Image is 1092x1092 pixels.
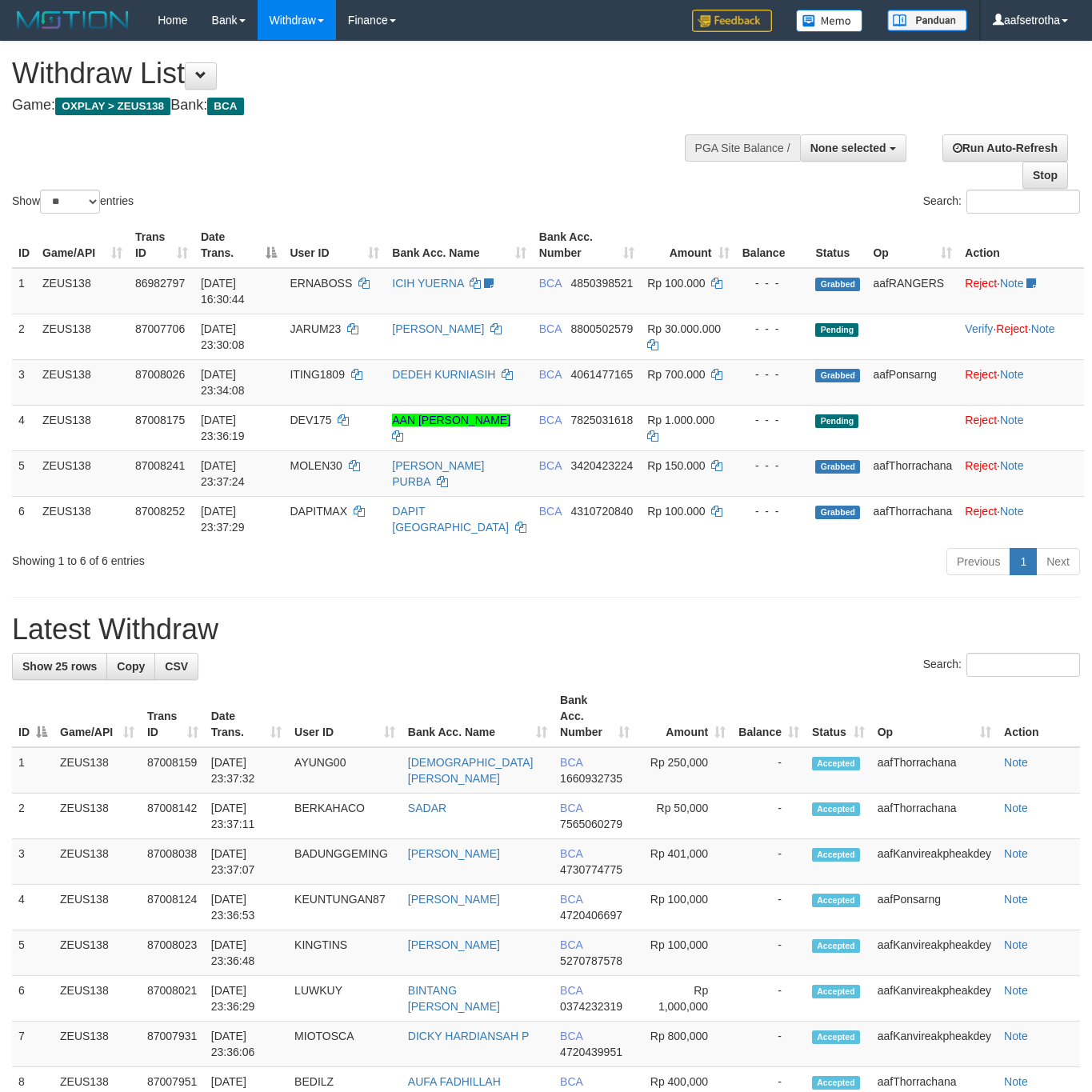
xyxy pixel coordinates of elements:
[54,794,141,839] td: ZEUS138
[871,885,998,930] td: aafPonsarng
[201,505,245,534] span: [DATE] 23:37:29
[283,222,386,268] th: User ID: activate to sort column ascending
[288,794,402,839] td: BERKAHACO
[141,976,205,1022] td: 87008021
[1031,322,1055,335] a: Note
[288,1022,402,1067] td: MIOTOSCA
[288,976,402,1022] td: LUWKUY
[958,359,1084,405] td: ·
[135,277,185,290] span: 86982797
[392,277,463,290] a: ICIH YUERNA
[812,985,860,998] span: Accepted
[539,368,562,381] span: BCA
[12,930,54,976] td: 5
[732,839,806,885] td: -
[1004,984,1028,997] a: Note
[796,10,863,32] img: Button%20Memo.svg
[36,222,129,268] th: Game/API: activate to sort column ascending
[12,686,54,747] th: ID: activate to sort column descending
[194,222,284,268] th: Date Trans.: activate to sort column descending
[560,1030,582,1042] span: BCA
[36,314,129,359] td: ZEUS138
[135,414,185,426] span: 87008175
[812,802,860,816] span: Accepted
[12,450,36,496] td: 5
[560,984,582,997] span: BCA
[560,847,582,860] span: BCA
[12,546,443,569] div: Showing 1 to 6 of 6 entries
[539,414,562,426] span: BCA
[12,8,134,32] img: MOTION_logo.png
[810,142,886,154] span: None selected
[636,976,732,1022] td: Rp 1,000,000
[965,459,997,472] a: Reject
[36,405,129,450] td: ZEUS138
[392,414,510,426] a: AAN [PERSON_NAME]
[560,909,622,922] span: Copy 4720406697 to clipboard
[946,548,1010,575] a: Previous
[1036,548,1080,575] a: Next
[141,686,205,747] th: Trans ID: activate to sort column ascending
[636,747,732,794] td: Rp 250,000
[290,505,347,518] span: DAPITMAX
[290,368,344,381] span: ITING1809
[141,747,205,794] td: 87008159
[290,277,352,290] span: ERNABOSS
[408,802,446,814] a: SADAR
[812,1076,860,1090] span: Accepted
[201,414,245,442] span: [DATE] 23:36:19
[408,984,500,1013] a: BINTANG [PERSON_NAME]
[54,976,141,1022] td: ZEUS138
[942,134,1068,162] a: Run Auto-Refresh
[570,459,633,472] span: Copy 3420423224 to clipboard
[923,653,1080,677] label: Search:
[12,794,54,839] td: 2
[815,460,860,474] span: Grabbed
[539,277,562,290] span: BCA
[647,277,705,290] span: Rp 100.000
[958,496,1084,542] td: ·
[40,190,100,214] select: Showentries
[871,930,998,976] td: aafKanvireakpheakdey
[812,1030,860,1044] span: Accepted
[815,369,860,382] span: Grabbed
[742,503,803,519] div: - - -
[36,496,129,542] td: ZEUS138
[966,653,1080,677] input: Search:
[742,412,803,428] div: - - -
[135,459,185,472] span: 87008241
[141,885,205,930] td: 87008124
[812,848,860,862] span: Accepted
[408,847,500,860] a: [PERSON_NAME]
[965,277,997,290] a: Reject
[1004,847,1028,860] a: Note
[965,368,997,381] a: Reject
[205,1022,288,1067] td: [DATE] 23:36:06
[742,275,803,291] div: - - -
[871,839,998,885] td: aafKanvireakpheakdey
[165,660,188,673] span: CSV
[732,1022,806,1067] td: -
[408,756,534,785] a: [DEMOGRAPHIC_DATA][PERSON_NAME]
[36,359,129,405] td: ZEUS138
[815,506,860,519] span: Grabbed
[288,747,402,794] td: AYUNG00
[1004,1030,1028,1042] a: Note
[54,930,141,976] td: ZEUS138
[958,314,1084,359] td: · ·
[288,839,402,885] td: BADUNGGEMING
[408,1075,501,1088] a: AUFA FADHILLAH
[636,794,732,839] td: Rp 50,000
[402,686,554,747] th: Bank Acc. Name: activate to sort column ascending
[54,1022,141,1067] td: ZEUS138
[12,190,134,214] label: Show entries
[685,134,800,162] div: PGA Site Balance /
[815,278,860,291] span: Grabbed
[135,368,185,381] span: 87008026
[290,322,341,335] span: JARUM23
[12,98,712,114] h4: Game: Bank:
[958,222,1084,268] th: Action
[560,893,582,906] span: BCA
[207,98,243,115] span: BCA
[560,818,622,830] span: Copy 7565060279 to clipboard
